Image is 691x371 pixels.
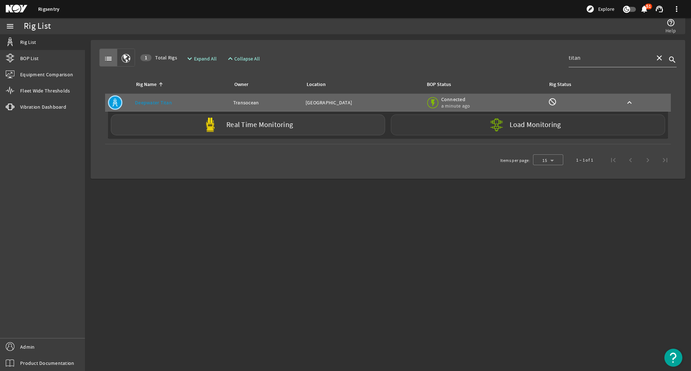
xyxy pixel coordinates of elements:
span: BOP List [20,55,39,62]
a: Real Time Monitoring [108,114,388,135]
div: Transocean [233,99,300,106]
i: search [668,55,677,64]
span: Total Rigs [140,54,177,61]
div: [GEOGRAPHIC_DATA] [306,99,420,106]
mat-icon: explore [586,5,595,13]
mat-icon: Rig Monitoring not available for this rig [548,98,557,106]
span: Help [665,27,676,34]
button: Expand All [182,52,220,65]
div: Owner [233,81,297,89]
a: Rigsentry [38,6,59,13]
label: Real Time Monitoring [226,121,293,129]
div: 1 [140,54,152,61]
div: Location [307,81,326,89]
mat-icon: keyboard_arrow_up [625,98,634,107]
mat-icon: close [655,54,664,62]
img: Yellowpod.svg [203,118,217,132]
a: Deepwater Titan [135,99,172,106]
div: Rig Name [136,81,157,89]
span: Connected [441,96,472,103]
span: Explore [598,5,614,13]
button: more_vert [668,0,685,18]
div: 1 – 1 of 1 [576,157,593,164]
button: Explore [583,3,617,15]
mat-icon: help_outline [667,18,675,27]
span: Fleet Wide Thresholds [20,87,70,94]
div: Items per page: [500,157,530,164]
span: Rig List [20,39,36,46]
div: Rig Status [549,81,571,89]
span: a minute ago [441,103,472,109]
mat-icon: list [104,54,113,63]
span: Collapse All [234,55,260,62]
div: BOP Status [427,81,451,89]
span: Vibration Dashboard [20,103,66,110]
mat-icon: notifications [640,5,649,13]
span: Admin [20,343,35,350]
div: Location [306,81,417,89]
div: Rig List [24,23,51,30]
label: Load Monitoring [510,121,561,128]
mat-icon: expand_more [185,54,191,63]
a: Load Monitoring [388,114,668,135]
mat-icon: vibration [6,103,14,111]
button: Open Resource Center [664,349,682,367]
button: Collapse All [223,52,263,65]
input: Search... [569,54,649,62]
button: 51 [640,5,648,13]
span: Product Documentation [20,359,74,367]
div: Owner [234,81,248,89]
mat-icon: menu [6,22,14,31]
span: Expand All [194,55,217,62]
span: Equipment Comparison [20,71,73,78]
mat-icon: support_agent [655,5,664,13]
mat-icon: expand_less [226,54,232,63]
div: Rig Name [135,81,225,89]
